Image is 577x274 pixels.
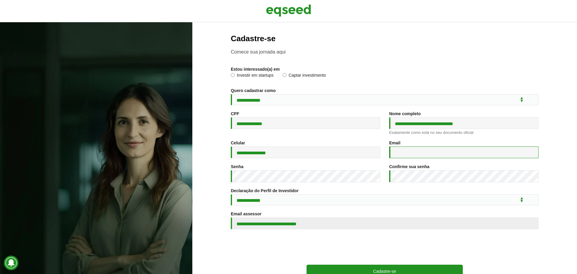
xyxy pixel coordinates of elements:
[389,131,539,134] div: Exatamente como está no seu documento oficial
[231,34,539,43] h2: Cadastre-se
[389,165,429,169] label: Confirme sua senha
[282,73,326,79] label: Captar investimento
[389,141,400,145] label: Email
[231,49,539,55] p: Comece sua jornada aqui
[231,73,273,79] label: Investir em startups
[231,141,245,145] label: Celular
[339,235,430,259] iframe: reCAPTCHA
[231,212,261,216] label: Email assessor
[266,3,311,18] img: EqSeed Logo
[231,165,243,169] label: Senha
[389,112,421,116] label: Nome completo
[231,73,235,77] input: Investir em startups
[282,73,286,77] input: Captar investimento
[231,67,280,71] label: Estou interessado(a) em
[231,189,299,193] label: Declaração do Perfil de Investidor
[231,112,239,116] label: CPF
[231,88,276,93] label: Quero cadastrar como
